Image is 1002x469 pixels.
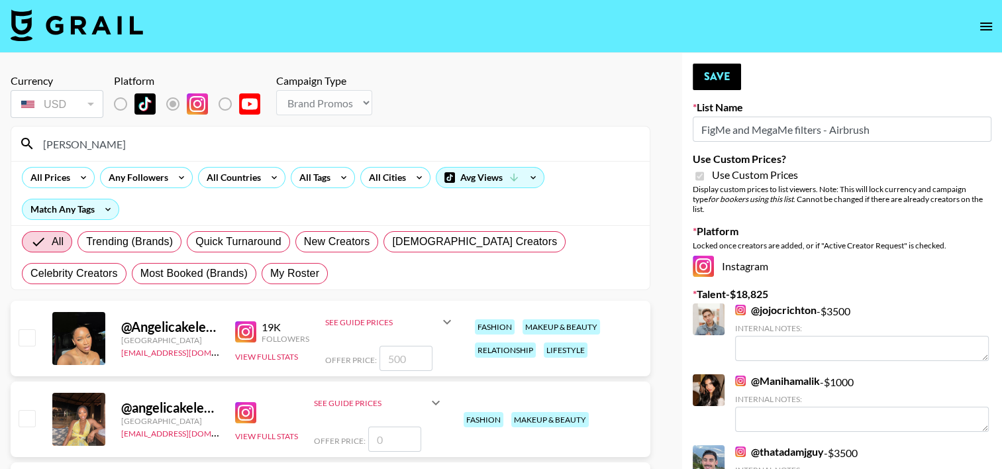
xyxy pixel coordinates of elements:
div: Any Followers [101,168,171,187]
div: Internal Notes: [735,394,989,404]
div: Platform [114,74,271,87]
div: See Guide Prices [325,306,455,338]
span: Most Booked (Brands) [140,266,248,282]
img: Instagram [693,256,714,277]
div: List locked to Instagram. [114,90,271,118]
div: Campaign Type [276,74,372,87]
img: Instagram [235,402,256,423]
div: fashion [464,412,503,427]
em: for bookers using this list [708,194,793,204]
div: All Prices [23,168,73,187]
div: @ angelicakelechi [121,399,219,416]
a: [EMAIL_ADDRESS][DOMAIN_NAME] [121,345,254,358]
span: Use Custom Prices [712,168,798,182]
label: Use Custom Prices? [693,152,991,166]
div: See Guide Prices [314,398,428,408]
span: [DEMOGRAPHIC_DATA] Creators [392,234,557,250]
div: 19K [262,321,309,334]
span: All [52,234,64,250]
div: fashion [475,319,515,335]
div: Currency [11,74,103,87]
a: @Manihamalik [735,374,820,388]
img: YouTube [239,93,260,115]
label: Platform [693,225,991,238]
img: TikTok [134,93,156,115]
div: Match Any Tags [23,199,119,219]
span: Celebrity Creators [30,266,118,282]
img: Instagram [735,446,746,457]
div: relationship [475,342,536,358]
input: Search by User Name [35,133,642,154]
img: Instagram [235,321,256,342]
input: 0 [368,427,421,452]
div: Instagram [693,256,991,277]
div: makeup & beauty [511,412,589,427]
span: Trending (Brands) [86,234,173,250]
span: Offer Price: [314,436,366,446]
button: open drawer [973,13,999,40]
div: Followers [262,334,309,344]
span: New Creators [304,234,370,250]
button: Save [693,64,741,90]
div: See Guide Prices [325,317,439,327]
a: [EMAIL_ADDRESS][DOMAIN_NAME] [121,426,254,439]
img: Instagram [735,305,746,315]
div: - $ 3500 [735,303,989,361]
div: All Tags [291,168,333,187]
button: View Full Stats [235,431,298,441]
button: View Full Stats [235,352,298,362]
div: @ Angelicakelechi [121,319,219,335]
div: Currency is locked to USD [11,87,103,121]
img: Instagram [735,376,746,386]
div: [GEOGRAPHIC_DATA] [121,335,219,345]
input: 500 [379,346,432,371]
div: Internal Notes: [735,323,989,333]
div: Avg Views [436,168,544,187]
div: - $ 1000 [735,374,989,432]
div: See Guide Prices [314,387,444,419]
label: List Name [693,101,991,114]
img: Instagram [187,93,208,115]
span: My Roster [270,266,319,282]
label: Talent - $ 18,825 [693,287,991,301]
div: All Cities [361,168,409,187]
div: makeup & beauty [523,319,600,335]
a: @thatadamjguy [735,445,824,458]
img: Grail Talent [11,9,143,41]
div: Locked once creators are added, or if "Active Creator Request" is checked. [693,240,991,250]
div: lifestyle [544,342,587,358]
div: All Countries [199,168,264,187]
span: Offer Price: [325,355,377,365]
div: Display custom prices to list viewers. Note: This will lock currency and campaign type . Cannot b... [693,184,991,214]
div: [GEOGRAPHIC_DATA] [121,416,219,426]
a: @jojocrichton [735,303,817,317]
span: Quick Turnaround [195,234,281,250]
div: USD [13,93,101,116]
